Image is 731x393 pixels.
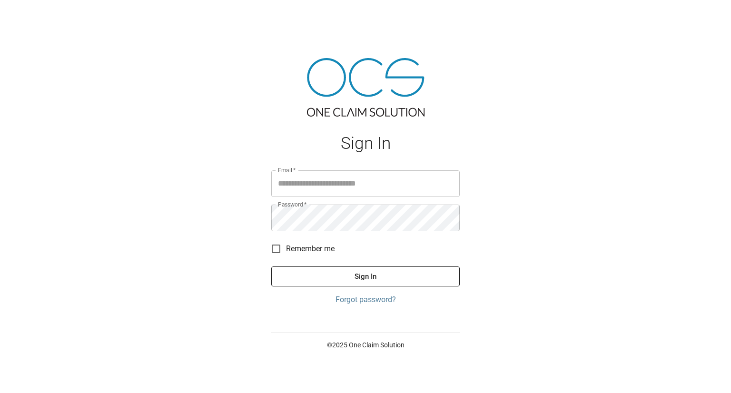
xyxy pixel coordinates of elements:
label: Password [278,200,306,208]
span: Remember me [286,243,335,255]
img: ocs-logo-tra.png [307,58,425,117]
h1: Sign In [271,134,460,153]
label: Email [278,166,296,174]
p: © 2025 One Claim Solution [271,340,460,350]
img: ocs-logo-white-transparent.png [11,6,49,25]
button: Sign In [271,266,460,286]
a: Forgot password? [271,294,460,305]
